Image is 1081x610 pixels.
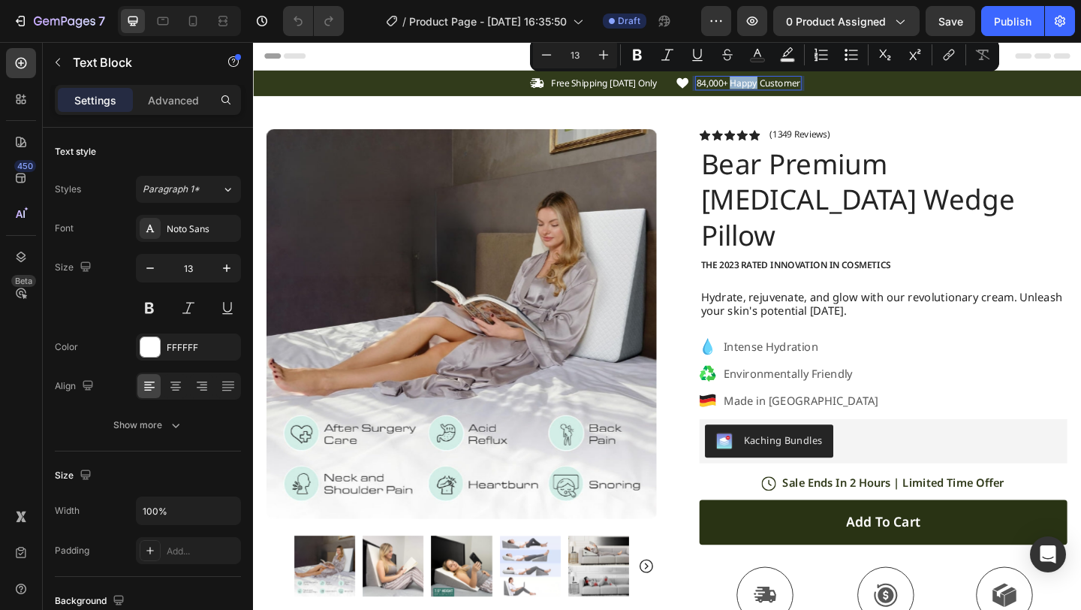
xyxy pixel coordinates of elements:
button: Paragraph 1* [136,176,241,203]
button: 7 [6,6,112,36]
p: (1349 Reviews) [562,95,628,107]
div: Kaching Bundles [534,425,619,441]
iframe: Design area [253,42,1081,610]
span: Draft [618,14,640,28]
p: Text Block [73,53,200,71]
p: Environmentally Friendly [512,352,680,370]
div: Noto Sans [167,222,237,236]
div: Align [55,376,97,397]
p: Made in [GEOGRAPHIC_DATA] [512,381,680,399]
input: Auto [137,497,240,524]
div: Add... [167,545,237,558]
span: Paragraph 1* [143,183,200,196]
div: 450 [14,160,36,172]
div: Size [55,258,95,278]
div: Undo/Redo [283,6,344,36]
button: Kaching Bundles [492,416,631,452]
div: FFFFFF [167,341,237,355]
div: Styles [55,183,81,196]
p: The 2023 Rated Innovation in Cosmetics [487,236,884,249]
span: 0 product assigned [786,14,886,29]
p: Settings [74,92,116,108]
button: Show more [55,412,241,439]
div: Size [55,466,95,486]
div: Editor contextual toolbar [530,38,999,71]
p: Sale Ends In 2 Hours | Limited Time Offer [577,472,818,488]
div: Font [55,222,74,235]
p: 7 [98,12,105,30]
p: Hydrate, rejuvenate, and glow with our revolutionary cream. Unleash your skin's potential [DATE]. [487,270,884,301]
button: Publish [981,6,1044,36]
span: / [402,14,406,29]
img: KachingBundles.png [504,425,522,443]
p: Advanced [148,92,199,108]
div: Show more [113,418,183,433]
div: Color [55,340,78,354]
div: Add to cart [646,513,727,532]
button: Save [926,6,975,36]
div: Beta [11,275,36,287]
h1: Bear Premium [MEDICAL_DATA] Wedge Pillow [486,111,886,231]
p: Intense Hydration [512,322,680,340]
button: Carousel Next Arrow [419,561,437,579]
div: Publish [994,14,1031,29]
span: Save [938,15,963,28]
span: Product Page - [DATE] 16:35:50 [409,14,567,29]
div: Width [55,504,80,518]
div: Text style [55,145,96,159]
button: 0 product assigned [773,6,920,36]
div: Open Intercom Messenger [1030,536,1066,572]
div: Padding [55,544,89,557]
button: Add to cart [486,498,886,547]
